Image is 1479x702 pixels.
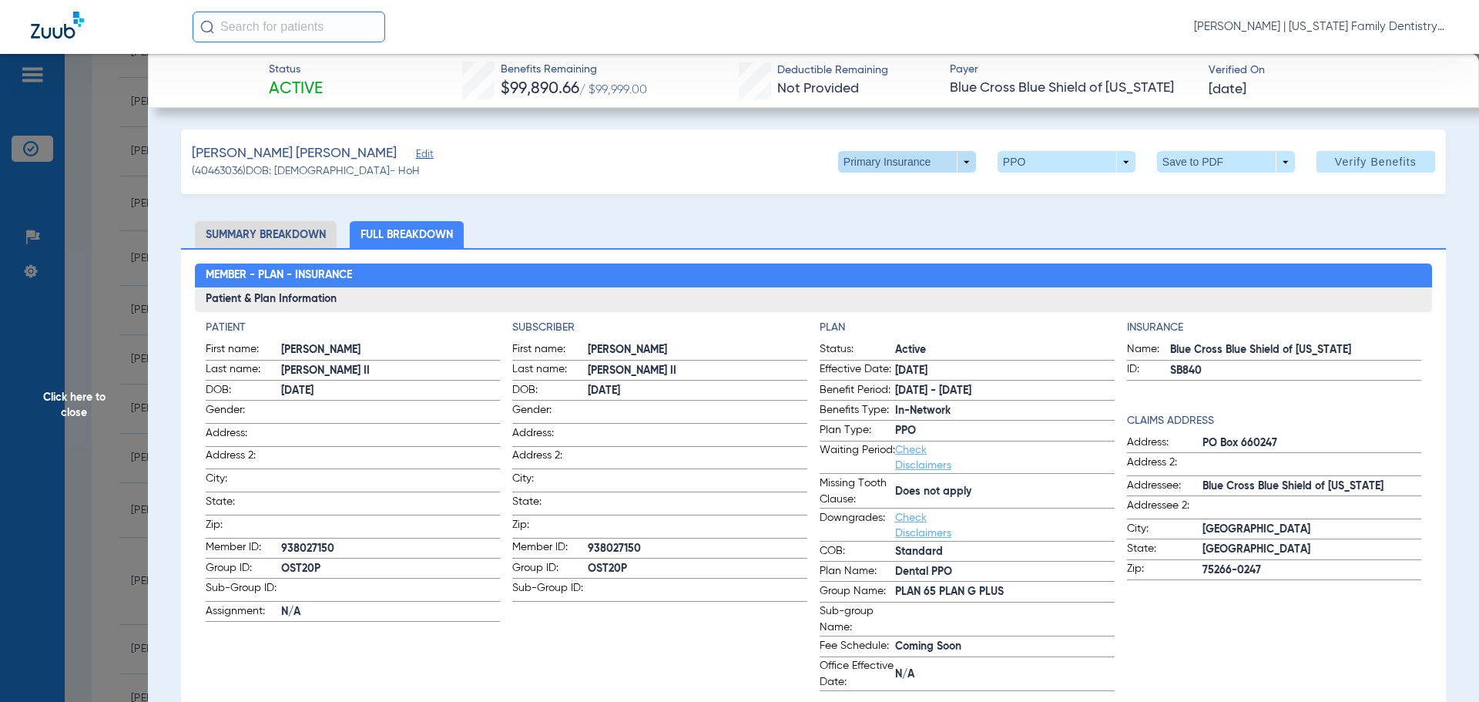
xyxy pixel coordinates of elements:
[206,539,281,558] span: Member ID:
[1127,498,1202,519] span: Addressee 2:
[512,341,588,360] span: First name:
[950,62,1196,78] span: Payer
[206,341,281,360] span: First name:
[281,383,501,399] span: [DATE]
[820,402,895,421] span: Benefits Type:
[206,382,281,401] span: DOB:
[998,151,1135,173] button: PPO
[838,151,976,173] button: Primary Insurance
[579,84,647,96] span: / $99,999.00
[895,423,1115,439] span: PPO
[1316,151,1435,173] button: Verify Benefits
[777,62,888,79] span: Deductible Remaining
[820,361,895,380] span: Effective Date:
[200,20,214,34] img: Search Icon
[512,320,807,336] h4: Subscriber
[206,517,281,538] span: Zip:
[350,221,464,248] li: Full Breakdown
[206,361,281,380] span: Last name:
[895,667,1115,683] span: N/A
[512,471,588,492] span: City:
[820,638,895,657] span: Fee Schedule:
[1194,19,1448,35] span: [PERSON_NAME] | [US_STATE] Family Dentistry
[206,603,281,622] span: Assignment:
[1402,628,1479,702] div: Chat Widget
[1127,561,1202,579] span: Zip:
[206,494,281,515] span: State:
[281,561,501,577] span: OST20P
[1202,563,1422,579] span: 75266-0247
[895,342,1115,358] span: Active
[206,580,281,601] span: Sub-Group ID:
[1335,156,1417,168] span: Verify Benefits
[895,445,951,471] a: Check Disclaimers
[193,12,385,42] input: Search for patients
[1202,542,1422,558] span: [GEOGRAPHIC_DATA]
[512,517,588,538] span: Zip:
[895,564,1115,580] span: Dental PPO
[281,363,501,379] span: [PERSON_NAME] II
[820,510,895,541] span: Downgrades:
[1127,541,1202,559] span: State:
[895,403,1115,419] span: In-Network
[501,81,579,97] span: $99,890.66
[895,363,1115,379] span: [DATE]
[820,583,895,602] span: Group Name:
[1127,435,1202,453] span: Address:
[1202,479,1422,495] span: Blue Cross Blue Shield of [US_STATE]
[281,541,501,557] span: 938027150
[206,402,281,423] span: Gender:
[820,422,895,441] span: Plan Type:
[588,541,807,557] span: 938027150
[895,512,951,539] a: Check Disclaimers
[206,425,281,446] span: Address:
[206,471,281,492] span: City:
[1127,361,1170,380] span: ID:
[501,62,647,78] span: Benefits Remaining
[1202,435,1422,452] span: PO Box 660247
[1127,320,1422,336] h4: Insurance
[281,604,501,620] span: N/A
[895,383,1115,399] span: [DATE] - [DATE]
[195,264,1433,288] h2: Member - Plan - Insurance
[192,163,420,180] span: (40463036) DOB: [DEMOGRAPHIC_DATA] - HoH
[950,79,1196,98] span: Blue Cross Blue Shield of [US_STATE]
[206,320,501,336] h4: Patient
[820,543,895,562] span: COB:
[192,144,397,163] span: [PERSON_NAME] [PERSON_NAME]
[1209,62,1454,79] span: Verified On
[1127,341,1170,360] span: Name:
[895,484,1115,500] span: Does not apply
[588,561,807,577] span: OST20P
[1209,80,1246,99] span: [DATE]
[1157,151,1295,173] button: Save to PDF
[512,494,588,515] span: State:
[820,563,895,582] span: Plan Name:
[512,539,588,558] span: Member ID:
[895,639,1115,655] span: Coming Soon
[777,82,859,96] span: Not Provided
[416,149,430,163] span: Edit
[820,442,895,473] span: Waiting Period:
[195,221,337,248] li: Summary Breakdown
[512,560,588,579] span: Group ID:
[269,79,323,100] span: Active
[206,448,281,469] span: Address 2:
[31,12,84,39] img: Zuub Logo
[1127,521,1202,539] span: City:
[512,361,588,380] span: Last name:
[895,584,1115,600] span: PLAN 65 PLAN G PLUS
[1127,478,1202,496] span: Addressee:
[1127,413,1422,429] h4: Claims Address
[512,448,588,469] span: Address 2:
[1127,455,1202,475] span: Address 2:
[512,402,588,423] span: Gender:
[1170,363,1422,379] span: SB840
[820,320,1115,336] h4: Plan
[588,342,807,358] span: [PERSON_NAME]
[588,363,807,379] span: [PERSON_NAME] II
